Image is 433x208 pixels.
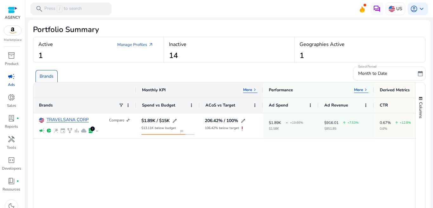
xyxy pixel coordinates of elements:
span: ACoS vs Target [205,102,235,108]
p: +7.53% [347,121,359,124]
span: Ad Spend [269,102,288,108]
div: Monthly KPI [142,87,166,93]
p: US [396,3,402,14]
span: search [36,5,43,13]
span: fiber_manual_record [16,117,19,120]
span: keyboard_arrow_right [363,87,368,92]
p: Product [5,61,18,67]
h2: 1 [38,51,43,60]
span: cloud [81,128,87,133]
img: us.svg [389,6,395,12]
h5: $1.89K / $15K [141,119,170,123]
p: $916.01 [324,121,339,125]
span: Spend vs Budget [142,102,175,108]
p: 0.6% [380,127,411,130]
p: Brands [40,73,54,80]
span: edit [172,118,177,123]
p: $1.58K [269,127,303,130]
mat-label: Select Period [358,64,376,69]
p: Compare [109,118,124,123]
span: Ad Revenue [324,102,348,108]
h2: 14 [169,51,178,60]
h4: Inactive [169,42,186,48]
div: Derived Metrics [380,87,410,93]
span: edit [241,118,246,123]
span: arrow_upward [395,121,398,124]
span: event [60,128,66,133]
span: lab_profile [8,114,15,122]
p: $1.89K [269,121,281,125]
p: Marketplace [4,38,22,42]
p: Press to search [44,5,82,12]
img: us.svg [39,118,44,123]
span: campaign [8,73,15,80]
span: bar_chart [74,128,80,133]
div: 1 [90,127,95,131]
a: Manage Profiles [112,39,158,50]
span: keyboard_arrow_right [252,87,257,92]
p: Developers [2,166,21,171]
p: Sales [7,103,16,108]
span: inventory_2 [8,52,15,59]
span: arrow_upward [343,121,346,124]
span: pie_chart [46,128,52,133]
p: Ads [8,82,15,88]
span: code_blocks [8,156,15,164]
span: date_range [417,70,423,77]
h5: 206.42% / 100% [205,119,238,123]
p: Resources [3,186,20,192]
p: More [354,87,363,92]
span: / [57,5,62,12]
span: donut_small [8,94,15,101]
p: +12.8% [400,121,411,124]
span: flag_2 [179,129,184,134]
span: keyboard_arrow_down [418,5,425,13]
span: - [286,116,288,129]
p: More [243,87,252,92]
span: compare_arrows [126,118,131,123]
p: +19.66% [290,121,303,124]
span: arrow_outward [148,42,153,47]
span: Brands [39,102,53,108]
span: CTR [380,102,388,108]
p: Reports [5,124,18,129]
span: exclamation [239,125,245,132]
img: amazon.svg [4,26,21,35]
span: book_4 [8,177,15,185]
span: family_history [67,128,73,133]
span: Columns [418,102,423,118]
h2: Portfolio Summary [33,25,425,34]
span: handyman [8,135,15,143]
div: Performance [269,87,293,93]
p: AGENCY [5,15,20,20]
span: Month to Date [358,70,387,76]
a: TRAVELSANA CORP [47,118,89,122]
span: wand_stars [53,128,59,133]
p: Tools [7,145,16,150]
span: campaign [39,128,45,133]
p: $13.11K below budget [141,127,176,130]
h4: Active [38,42,53,48]
h4: Geographies Active [300,42,345,48]
span: account_circle [410,5,418,13]
span: fiber_manual_record [16,180,19,182]
p: $851.85 [324,127,359,130]
p: 106.42% below target [205,127,239,130]
span: lab_profile [88,128,94,133]
h2: 1 [300,51,304,60]
p: 0.67% [380,121,391,125]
